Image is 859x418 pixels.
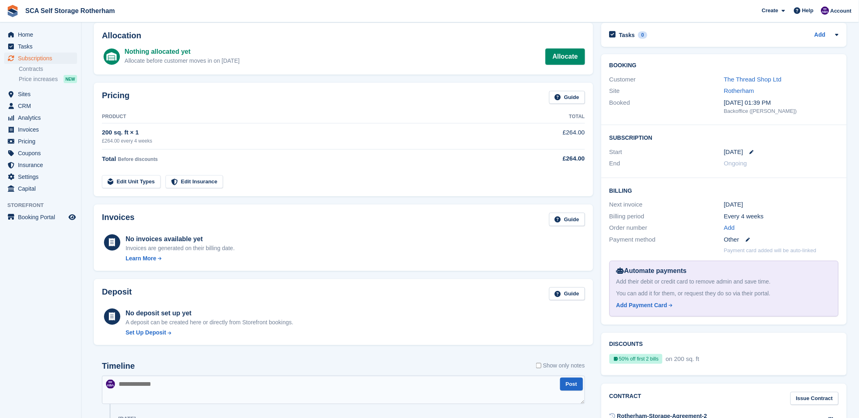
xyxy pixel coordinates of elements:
[4,29,77,40] a: menu
[102,137,510,145] div: £264.00 every 4 weeks
[102,128,510,137] div: 200 sq. ft × 1
[4,124,77,135] a: menu
[67,212,77,222] a: Preview store
[616,277,832,286] div: Add their debit or credit card to remove admin and save time.
[724,212,839,221] div: Every 4 weeks
[7,201,81,209] span: Storefront
[545,48,585,65] a: Allocate
[510,123,585,149] td: £264.00
[609,159,724,168] div: End
[4,41,77,52] a: menu
[18,136,67,147] span: Pricing
[126,244,235,253] div: Invoices are generated on their billing date.
[19,75,77,84] a: Price increases NEW
[609,200,724,209] div: Next invoice
[609,62,839,69] h2: Booking
[609,392,642,405] h2: Contract
[724,98,839,108] div: [DATE] 01:39 PM
[7,5,19,17] img: stora-icon-8386f47178a22dfd0bd8f6a31ec36ba5ce8667c1dd55bd0f319d3a0aa187defe.svg
[102,155,116,162] span: Total
[126,328,166,337] div: Set Up Deposit
[791,392,839,405] a: Issue Contract
[4,171,77,183] a: menu
[126,328,294,337] a: Set Up Deposit
[102,110,510,123] th: Product
[126,308,294,318] div: No deposit set up yet
[549,287,585,301] a: Guide
[18,147,67,159] span: Coupons
[609,75,724,84] div: Customer
[638,31,647,39] div: 0
[724,107,839,115] div: Backoffice ([PERSON_NAME])
[125,47,240,57] div: Nothing allocated yet
[166,175,223,189] a: Edit Insurance
[102,287,132,301] h2: Deposit
[549,91,585,104] a: Guide
[18,53,67,64] span: Subscriptions
[64,75,77,83] div: NEW
[830,7,852,15] span: Account
[609,341,839,348] h2: Discounts
[18,124,67,135] span: Invoices
[4,183,77,194] a: menu
[118,156,158,162] span: Before discounts
[609,133,839,141] h2: Subscription
[4,211,77,223] a: menu
[102,91,130,104] h2: Pricing
[4,112,77,123] a: menu
[616,266,832,276] div: Automate payments
[126,254,235,263] a: Learn More
[609,212,724,221] div: Billing period
[18,183,67,194] span: Capital
[102,31,585,40] h2: Allocation
[609,354,662,364] div: 50% off first 2 bills
[616,289,832,298] div: You can add it for them, or request they do so via their portal.
[126,254,156,263] div: Learn More
[18,112,67,123] span: Analytics
[18,171,67,183] span: Settings
[724,76,782,83] a: The Thread Shop Ltd
[22,4,118,18] a: SCA Self Storage Rotherham
[4,159,77,171] a: menu
[4,136,77,147] a: menu
[126,318,294,327] p: A deposit can be created here or directly from Storefront bookings.
[4,100,77,112] a: menu
[125,57,240,65] div: Allocate before customer moves in on [DATE]
[4,88,77,100] a: menu
[724,235,839,244] div: Other
[18,211,67,223] span: Booking Portal
[4,147,77,159] a: menu
[616,301,828,310] a: Add Payment Card
[102,361,135,371] h2: Timeline
[802,7,814,15] span: Help
[18,100,67,112] span: CRM
[724,223,735,233] a: Add
[106,380,115,389] img: Kelly Neesham
[510,110,585,123] th: Total
[102,175,161,189] a: Edit Unit Types
[560,378,583,391] button: Post
[19,75,58,83] span: Price increases
[18,29,67,40] span: Home
[536,361,541,370] input: Show only notes
[609,223,724,233] div: Order number
[102,213,135,226] h2: Invoices
[18,159,67,171] span: Insurance
[609,235,724,244] div: Payment method
[821,7,829,15] img: Kelly Neesham
[609,98,724,115] div: Booked
[549,213,585,226] a: Guide
[815,31,826,40] a: Add
[18,88,67,100] span: Sites
[126,234,235,244] div: No invoices available yet
[724,147,743,157] time: 2025-10-15 00:00:00 UTC
[536,361,585,370] label: Show only notes
[616,301,667,310] div: Add Payment Card
[510,154,585,163] div: £264.00
[609,86,724,96] div: Site
[18,41,67,52] span: Tasks
[724,200,839,209] div: [DATE]
[609,186,839,194] h2: Billing
[609,147,724,157] div: Start
[762,7,778,15] span: Create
